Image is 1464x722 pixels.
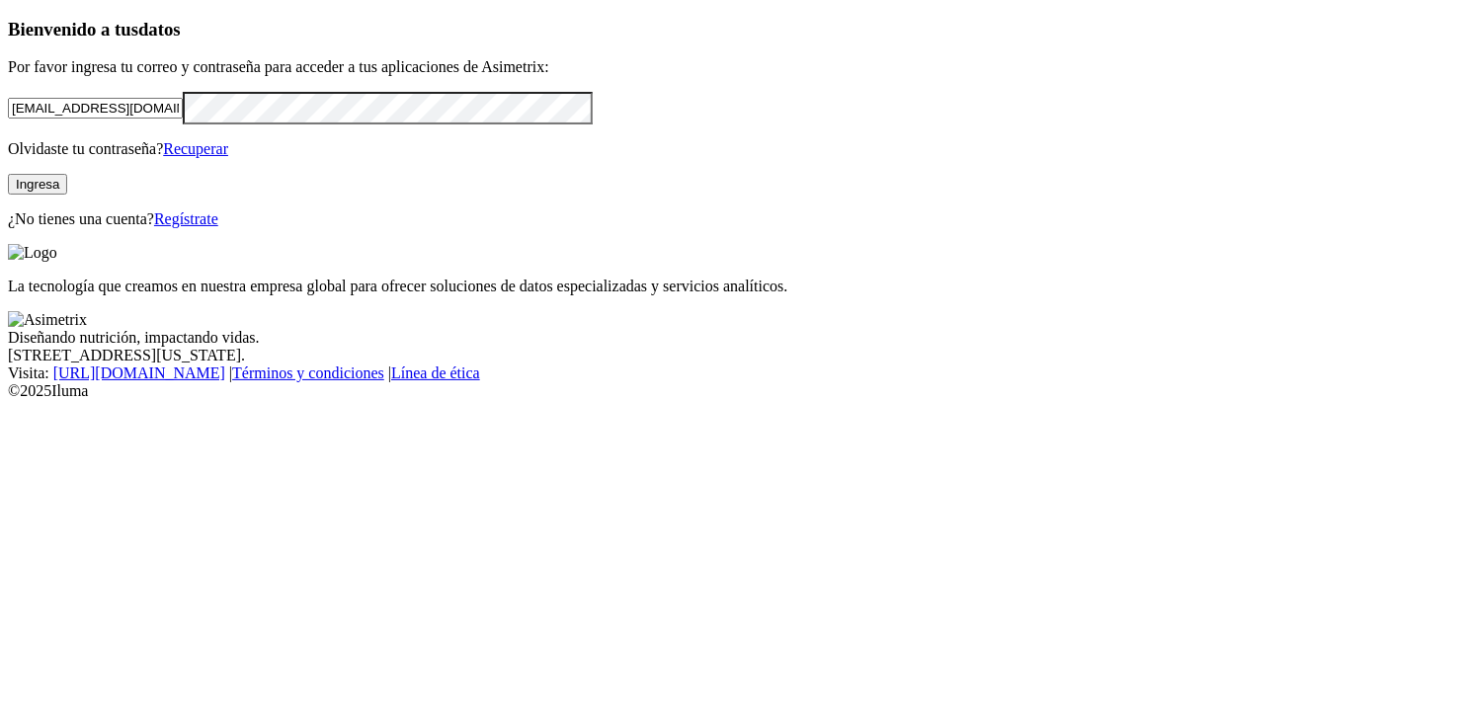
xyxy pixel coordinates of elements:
a: [URL][DOMAIN_NAME] [53,364,225,381]
div: Diseñando nutrición, impactando vidas. [8,329,1456,347]
div: [STREET_ADDRESS][US_STATE]. [8,347,1456,364]
a: Recuperar [163,140,228,157]
img: Logo [8,244,57,262]
p: Olvidaste tu contraseña? [8,140,1456,158]
div: Visita : | | [8,364,1456,382]
a: Términos y condiciones [232,364,384,381]
input: Tu correo [8,98,183,119]
button: Ingresa [8,174,67,195]
p: La tecnología que creamos en nuestra empresa global para ofrecer soluciones de datos especializad... [8,278,1456,295]
h3: Bienvenido a tus [8,19,1456,40]
img: Asimetrix [8,311,87,329]
a: Regístrate [154,210,218,227]
span: datos [138,19,181,40]
p: ¿No tienes una cuenta? [8,210,1456,228]
a: Línea de ética [391,364,480,381]
p: Por favor ingresa tu correo y contraseña para acceder a tus aplicaciones de Asimetrix: [8,58,1456,76]
div: © 2025 Iluma [8,382,1456,400]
